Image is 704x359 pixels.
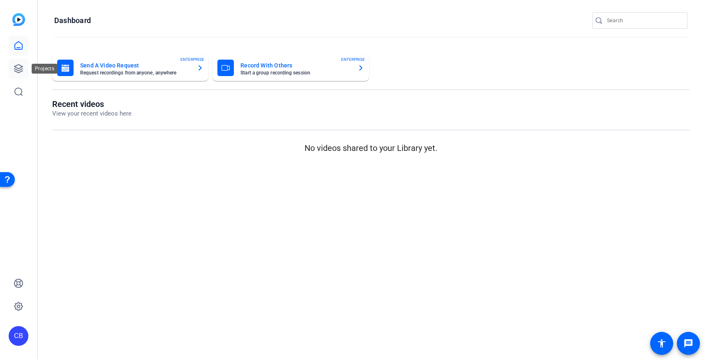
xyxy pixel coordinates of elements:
[52,142,690,154] p: No videos shared to your Library yet.
[9,326,28,346] div: CB
[683,338,693,348] mat-icon: message
[180,56,204,63] span: ENTERPRISE
[80,60,190,70] mat-card-title: Send A Video Request
[80,70,190,75] mat-card-subtitle: Request recordings from anyone, anywhere
[657,338,667,348] mat-icon: accessibility
[52,55,208,81] button: Send A Video RequestRequest recordings from anyone, anywhereENTERPRISE
[341,56,365,63] span: ENTERPRISE
[607,16,681,25] input: Search
[12,13,25,26] img: blue-gradient.svg
[54,16,91,25] h1: Dashboard
[240,60,351,70] mat-card-title: Record With Others
[240,70,351,75] mat-card-subtitle: Start a group recording session
[52,109,132,118] p: View your recent videos here
[52,99,132,109] h1: Recent videos
[212,55,369,81] button: Record With OthersStart a group recording sessionENTERPRISE
[32,64,58,74] div: Projects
